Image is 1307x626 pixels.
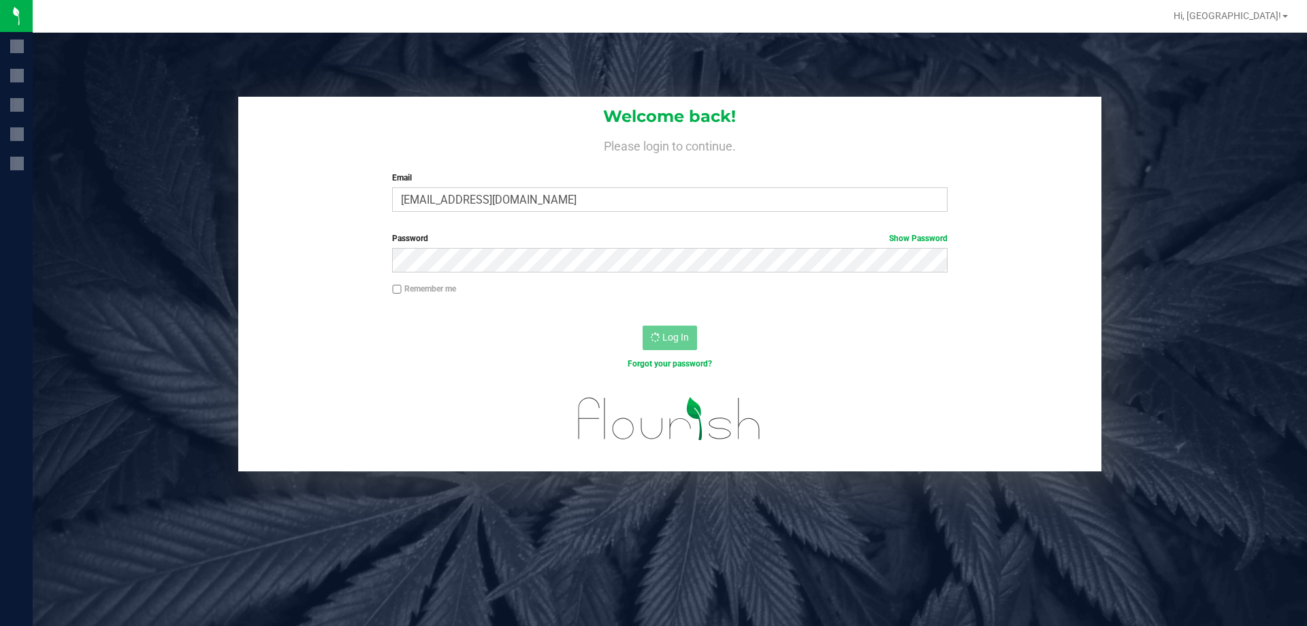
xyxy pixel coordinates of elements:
[889,234,948,243] a: Show Password
[628,359,712,369] a: Forgot your password?
[392,283,456,295] label: Remember me
[238,136,1101,153] h4: Please login to continue.
[392,234,428,243] span: Password
[662,332,689,343] span: Log In
[643,326,697,350] button: Log In
[392,285,402,294] input: Remember me
[392,172,947,184] label: Email
[238,108,1101,125] h1: Welcome back!
[1174,10,1281,21] span: Hi, [GEOGRAPHIC_DATA]!
[562,384,777,454] img: flourish_logo.svg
